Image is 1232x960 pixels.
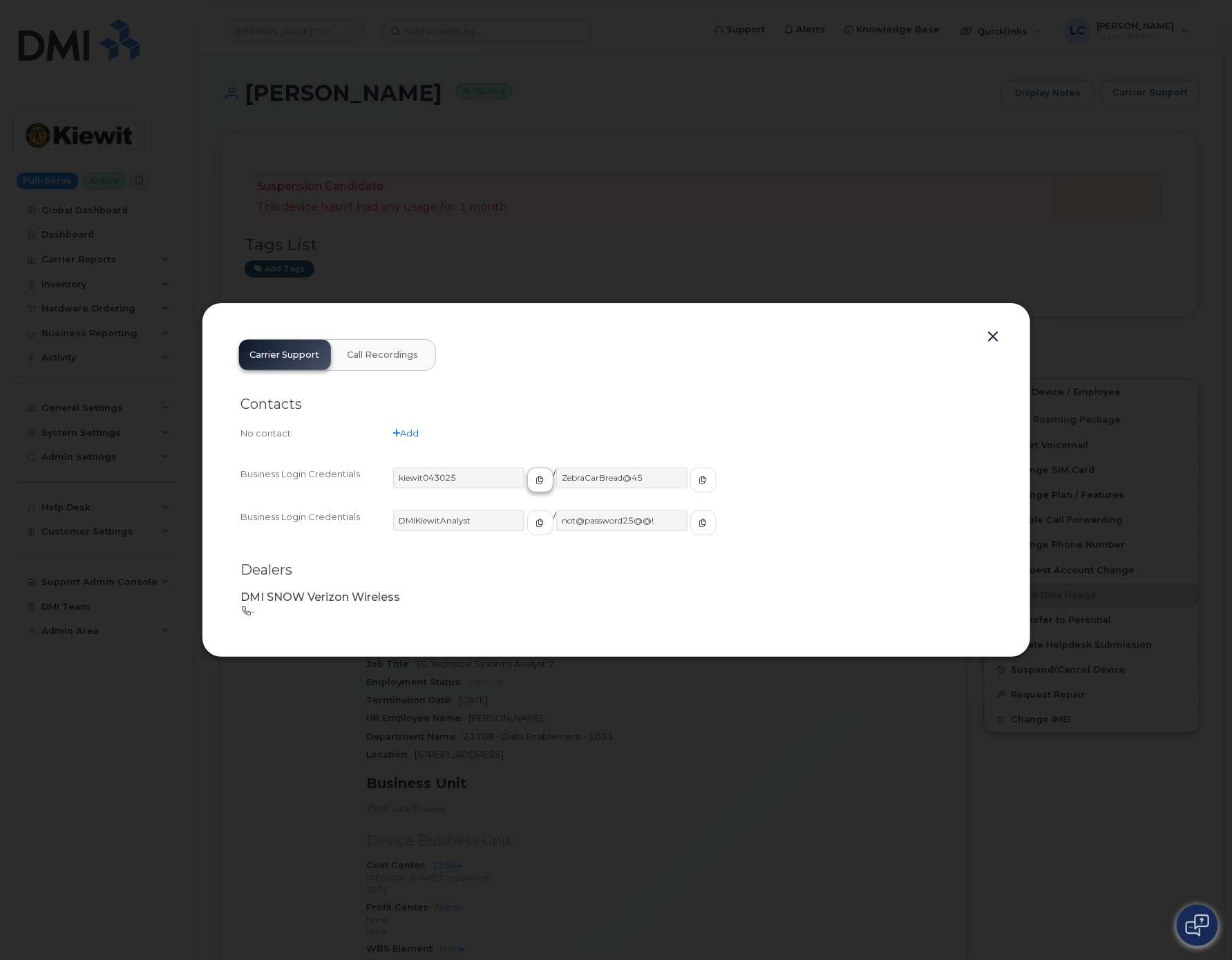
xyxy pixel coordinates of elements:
div: No contact [241,427,393,440]
span: Call Recordings [348,349,419,361]
div: / [393,468,992,505]
h2: Contacts [241,396,992,413]
a: Add [393,428,419,439]
div: / [393,510,992,548]
div: Business Login Credentials [241,468,393,505]
p: - [241,605,992,618]
img: Open chat [1186,914,1209,937]
button: copy to clipboard [690,468,717,492]
h2: Dealers [241,561,992,579]
button: copy to clipboard [690,510,717,535]
button: copy to clipboard [527,510,553,535]
button: copy to clipboard [527,468,553,492]
p: DMI SNOW Verizon Wireless [241,590,992,606]
div: Business Login Credentials [241,510,393,548]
